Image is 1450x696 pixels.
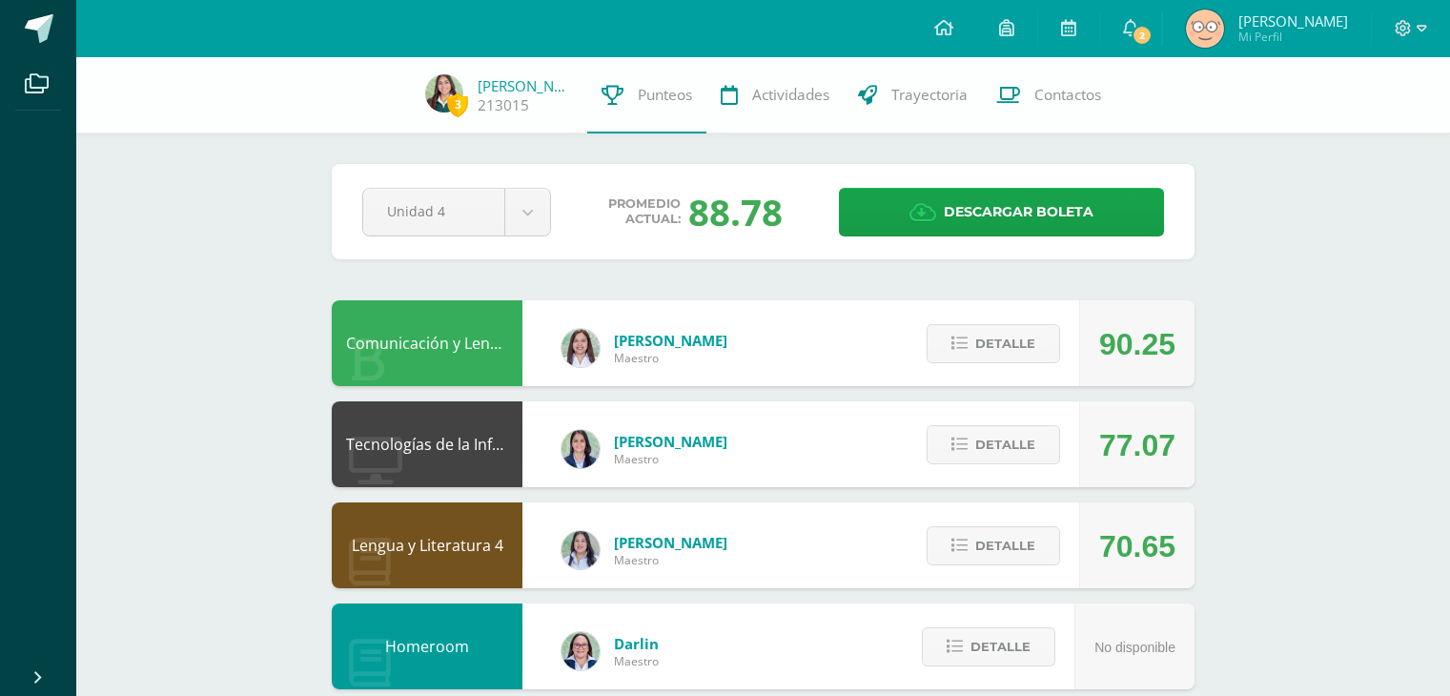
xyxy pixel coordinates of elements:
[614,653,659,669] span: Maestro
[927,526,1060,565] button: Detalle
[638,85,692,105] span: Punteos
[614,634,659,653] span: Darlin
[922,627,1055,666] button: Detalle
[363,189,550,235] a: Unidad 4
[1186,10,1224,48] img: df3cb98666e6427fce47a61e37c3f2bf.png
[562,430,600,468] img: 7489ccb779e23ff9f2c3e89c21f82ed0.png
[478,76,573,95] a: [PERSON_NAME]
[614,350,727,366] span: Maestro
[844,57,982,133] a: Trayectoria
[1034,85,1101,105] span: Contactos
[1094,640,1175,655] span: No disponible
[332,401,522,487] div: Tecnologías de la Información y la Comunicación 4
[562,632,600,670] img: 571966f00f586896050bf2f129d9ef0a.png
[587,57,706,133] a: Punteos
[562,329,600,367] img: acecb51a315cac2de2e3deefdb732c9f.png
[975,326,1035,361] span: Detalle
[927,324,1060,363] button: Detalle
[1238,29,1348,45] span: Mi Perfil
[752,85,829,105] span: Actividades
[1099,402,1175,488] div: 77.07
[975,427,1035,462] span: Detalle
[944,189,1093,235] span: Descargar boleta
[1099,301,1175,387] div: 90.25
[614,331,727,350] span: [PERSON_NAME]
[839,188,1164,236] a: Descargar boleta
[1131,25,1152,46] span: 2
[891,85,968,105] span: Trayectoria
[982,57,1115,133] a: Contactos
[425,74,463,113] img: ea6d7a569315e04fcb51966ee626d591.png
[688,187,783,236] div: 88.78
[387,189,480,234] span: Unidad 4
[332,502,522,588] div: Lengua y Literatura 4
[975,528,1035,563] span: Detalle
[614,451,727,467] span: Maestro
[332,300,522,386] div: Comunicación y Lenguaje L3 Inglés 4
[614,533,727,552] span: [PERSON_NAME]
[1099,503,1175,589] div: 70.65
[927,425,1060,464] button: Detalle
[1238,11,1348,31] span: [PERSON_NAME]
[706,57,844,133] a: Actividades
[478,95,529,115] a: 213015
[332,604,522,689] div: Homeroom
[447,92,468,116] span: 3
[970,629,1031,665] span: Detalle
[562,531,600,569] img: df6a3bad71d85cf97c4a6d1acf904499.png
[614,432,727,451] span: [PERSON_NAME]
[614,552,727,568] span: Maestro
[608,196,681,227] span: Promedio actual:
